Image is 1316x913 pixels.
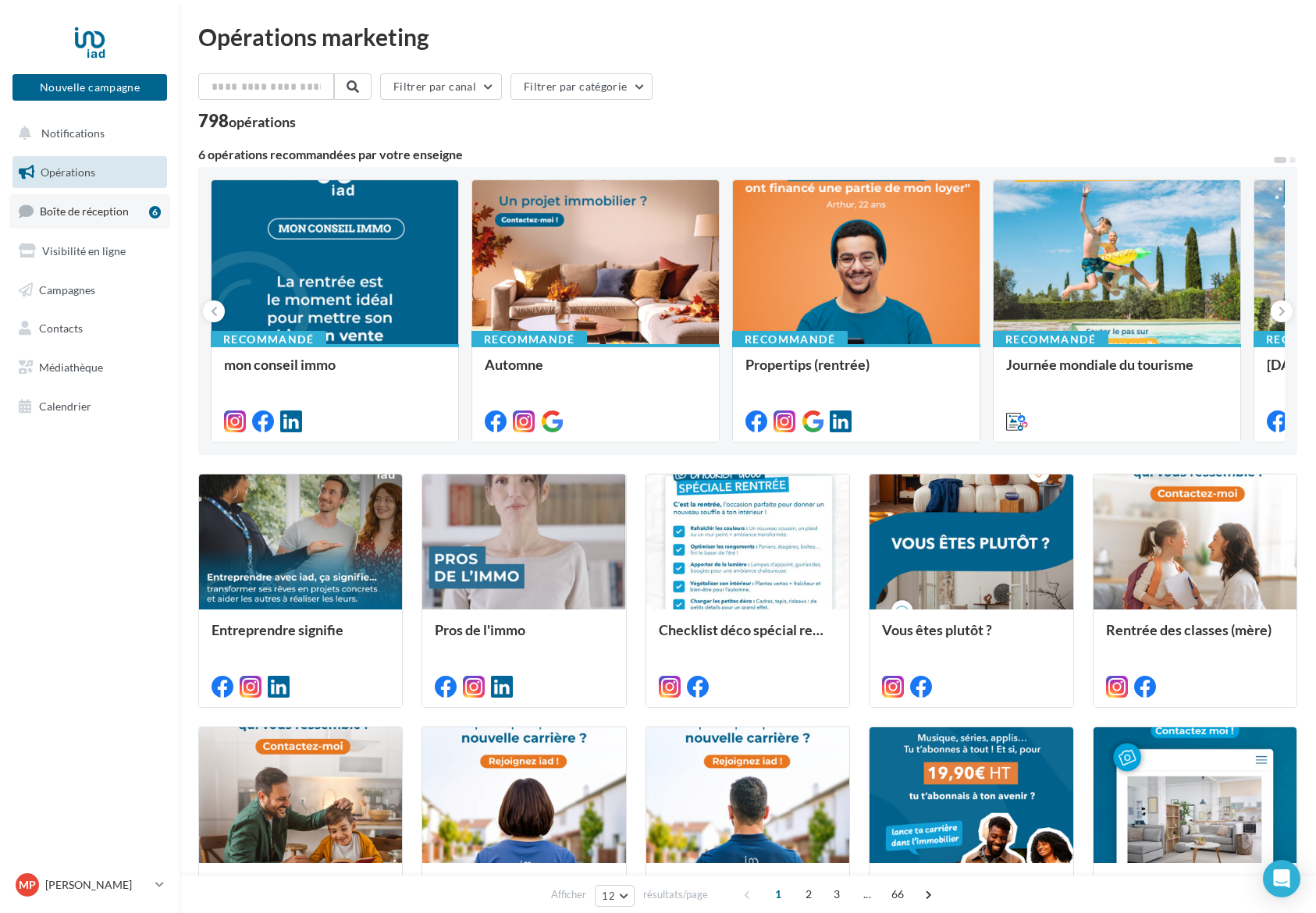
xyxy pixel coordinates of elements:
div: Automne [485,357,706,388]
p: [PERSON_NAME] [45,877,149,893]
div: 6 [149,206,161,218]
span: 12 [602,890,615,902]
a: Médiathèque [9,351,170,384]
a: Contacts [9,312,170,345]
div: 6 opérations recommandées par votre enseigne [198,148,1272,161]
span: Campagnes [39,282,95,296]
span: 1 [766,882,791,907]
button: Filtrer par canal [380,73,502,100]
div: Opérations marketing [198,25,1297,48]
div: Checklist déco spécial rentrée [659,622,837,653]
button: 12 [595,885,635,907]
a: Visibilité en ligne [9,235,170,268]
span: 2 [796,882,821,907]
div: 798 [198,112,296,130]
div: Recommandé [732,331,848,348]
span: Calendrier [39,400,91,413]
span: 3 [824,882,849,907]
div: opérations [229,115,296,129]
a: Campagnes [9,274,170,307]
button: Nouvelle campagne [12,74,167,101]
div: Propertips (rentrée) [745,357,967,388]
div: Rentrée des classes (mère) [1106,622,1284,653]
span: Médiathèque [39,361,103,374]
div: Journée mondiale du tourisme [1006,357,1228,388]
div: Recommandé [471,331,587,348]
div: Recommandé [211,331,326,348]
a: Opérations [9,156,170,189]
div: Pros de l'immo [435,622,613,653]
span: MP [19,877,36,893]
div: Recommandé [993,331,1108,348]
a: Boîte de réception6 [9,194,170,228]
span: Afficher [551,887,586,902]
span: Boîte de réception [40,204,129,218]
button: Notifications [9,117,164,150]
span: Visibilité en ligne [42,244,126,258]
div: Vous êtes plutôt ? [882,622,1060,653]
span: résultats/page [643,887,708,902]
div: mon conseil immo [224,357,446,388]
span: Contacts [39,322,83,335]
button: Filtrer par catégorie [510,73,653,100]
span: Opérations [41,165,95,179]
div: Entreprendre signifie [212,622,389,653]
span: 66 [885,882,911,907]
a: MP [PERSON_NAME] [12,870,167,900]
a: Calendrier [9,390,170,423]
span: ... [855,882,880,907]
div: Open Intercom Messenger [1263,860,1300,897]
span: Notifications [41,126,105,140]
